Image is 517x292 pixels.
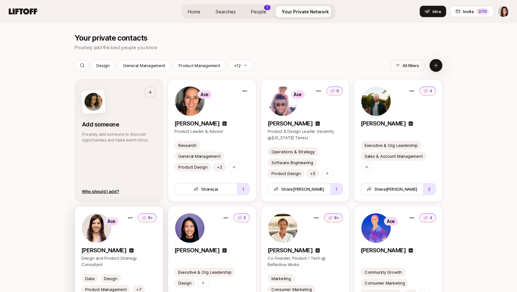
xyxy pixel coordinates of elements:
[361,87,391,116] img: 28cc7000_623d_4c21_ab66_b40a4637485b.jpg
[476,8,489,15] div: 2 /10
[168,80,256,202] a: Ace[PERSON_NAME]Product Leader & AdvisorResearchGeneral ManagementProduct Design+2ShareLia1
[183,6,206,18] a: Home
[178,280,191,286] p: Design
[174,119,219,128] p: [PERSON_NAME]
[82,213,111,243] img: 078aaabc_77bf_4f62_99c8_43516fd9b0fa.jpg
[498,6,509,17] button: Eleanor Morgan
[174,246,219,255] p: [PERSON_NAME]
[211,6,241,18] a: Searches
[179,62,220,69] p: Product Management
[271,159,313,166] p: Software Engineering
[268,255,343,268] p: Co-founder, Product / Tech @ Reflective Works
[244,215,246,221] p: 2
[361,246,406,255] p: [PERSON_NAME]
[365,153,423,159] p: Sales & Account Management
[271,170,300,177] p: Product Design
[271,149,315,155] p: Operations & Strategy
[178,164,207,170] p: Product Design
[330,183,343,195] button: 1
[138,213,157,222] button: 8+
[81,255,157,268] p: Design and Product Strategy Consultant
[268,183,330,195] button: Share[PERSON_NAME]
[419,213,436,222] button: 4
[310,170,315,177] p: +5
[104,275,117,282] p: Design
[450,6,494,17] button: Invite2/10
[326,87,343,96] button: 6
[365,280,405,286] p: Consumer Marketing
[432,8,441,15] span: Hire
[498,6,509,17] img: Eleanor Morgan
[430,88,432,94] p: 4
[420,6,446,17] button: Hire
[148,215,153,221] p: 8+
[268,246,313,255] p: [PERSON_NAME]
[81,246,126,255] p: [PERSON_NAME]
[430,215,432,221] p: 4
[188,8,201,15] span: Home
[387,218,395,225] p: Ace
[365,142,417,149] p: Executive & Org Leadership
[361,213,391,243] img: 8cb77b6b_04d1_4d33_baff_42962a893d71.jpg
[82,120,156,129] p: Add someone
[97,62,110,69] p: Design
[175,183,237,195] button: ShareLia
[267,5,268,10] p: 1
[361,183,423,195] button: Share[PERSON_NAME]
[277,6,334,18] a: Your Private Network
[175,87,204,116] img: 490561b5_2133_45f3_8e39_178badb376a1.jpg
[234,62,241,69] p: +12
[201,91,209,98] p: Ace
[178,142,196,149] p: Research
[463,8,474,15] span: Invite
[82,188,119,195] div: Who should I add?
[251,8,267,15] span: People
[174,128,250,134] p: Product Leader & Advisor
[268,128,343,141] p: Product & Design Leader (recently @[US_STATE] Times)
[246,6,272,18] a: People1
[75,44,157,51] p: Privately add the best people you know
[84,92,103,111] img: woman-with-black-hair.jpg
[361,119,406,128] p: [PERSON_NAME]
[354,80,442,202] a: 4[PERSON_NAME]Executive & Org LeadershipSales & Account ManagementShare[PERSON_NAME]2
[366,186,417,192] span: Share [PERSON_NAME]
[336,88,339,94] p: 6
[178,269,231,275] p: Executive & Org Leadership
[271,275,291,282] p: Marketing
[423,183,436,195] button: 2
[228,60,253,71] button: +12
[85,275,94,282] p: Data
[107,218,115,225] p: Ace
[294,91,302,98] p: Ace
[261,80,349,202] a: Ace6[PERSON_NAME]Product & Design Leader (recently @[US_STATE] Times)Operations & StrategySoftwar...
[75,34,157,42] p: Your private contacts
[282,8,329,15] span: Your Private Network
[390,60,424,71] button: All filters
[178,153,220,159] p: General Management
[217,164,222,170] p: +2
[175,213,204,243] img: 78e4de0c_b49c_4efa_a437_1cd51fc50811.jpg
[268,119,313,128] p: [PERSON_NAME]
[334,215,339,221] p: 8+
[274,186,324,192] span: Share [PERSON_NAME]
[365,269,402,275] p: Community Growth
[123,62,165,69] p: General Management
[268,87,298,116] img: ACg8ocInyrGrb4MC9uz50sf4oDbeg82BTXgt_Vgd6-yBkTRc-xTs8ygV=s160-c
